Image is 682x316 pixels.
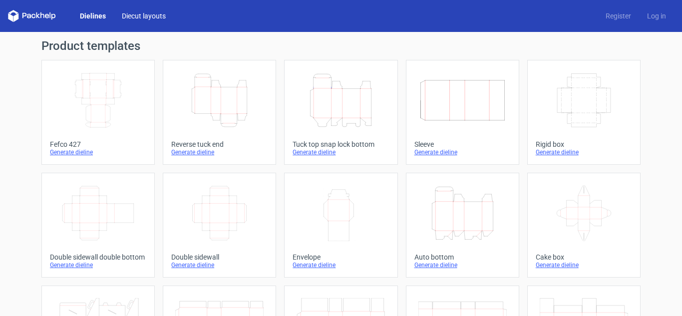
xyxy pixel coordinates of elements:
h1: Product templates [41,40,641,52]
div: Generate dieline [293,261,389,269]
div: Double sidewall [171,253,268,261]
div: Sleeve [414,140,511,148]
div: Generate dieline [50,261,146,269]
div: Generate dieline [171,148,268,156]
div: Auto bottom [414,253,511,261]
div: Rigid box [536,140,632,148]
div: Double sidewall double bottom [50,253,146,261]
a: Log in [639,11,674,21]
a: EnvelopeGenerate dieline [284,173,397,278]
a: Dielines [72,11,114,21]
a: Auto bottomGenerate dieline [406,173,519,278]
div: Generate dieline [414,261,511,269]
div: Generate dieline [50,148,146,156]
div: Generate dieline [293,148,389,156]
a: SleeveGenerate dieline [406,60,519,165]
div: Generate dieline [536,148,632,156]
a: Fefco 427Generate dieline [41,60,155,165]
a: Tuck top snap lock bottomGenerate dieline [284,60,397,165]
div: Cake box [536,253,632,261]
a: Rigid boxGenerate dieline [527,60,641,165]
div: Tuck top snap lock bottom [293,140,389,148]
div: Fefco 427 [50,140,146,148]
a: Cake boxGenerate dieline [527,173,641,278]
a: Double sidewall double bottomGenerate dieline [41,173,155,278]
a: Register [598,11,639,21]
div: Generate dieline [414,148,511,156]
a: Reverse tuck endGenerate dieline [163,60,276,165]
div: Generate dieline [536,261,632,269]
a: Double sidewallGenerate dieline [163,173,276,278]
a: Diecut layouts [114,11,174,21]
div: Reverse tuck end [171,140,268,148]
div: Envelope [293,253,389,261]
div: Generate dieline [171,261,268,269]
